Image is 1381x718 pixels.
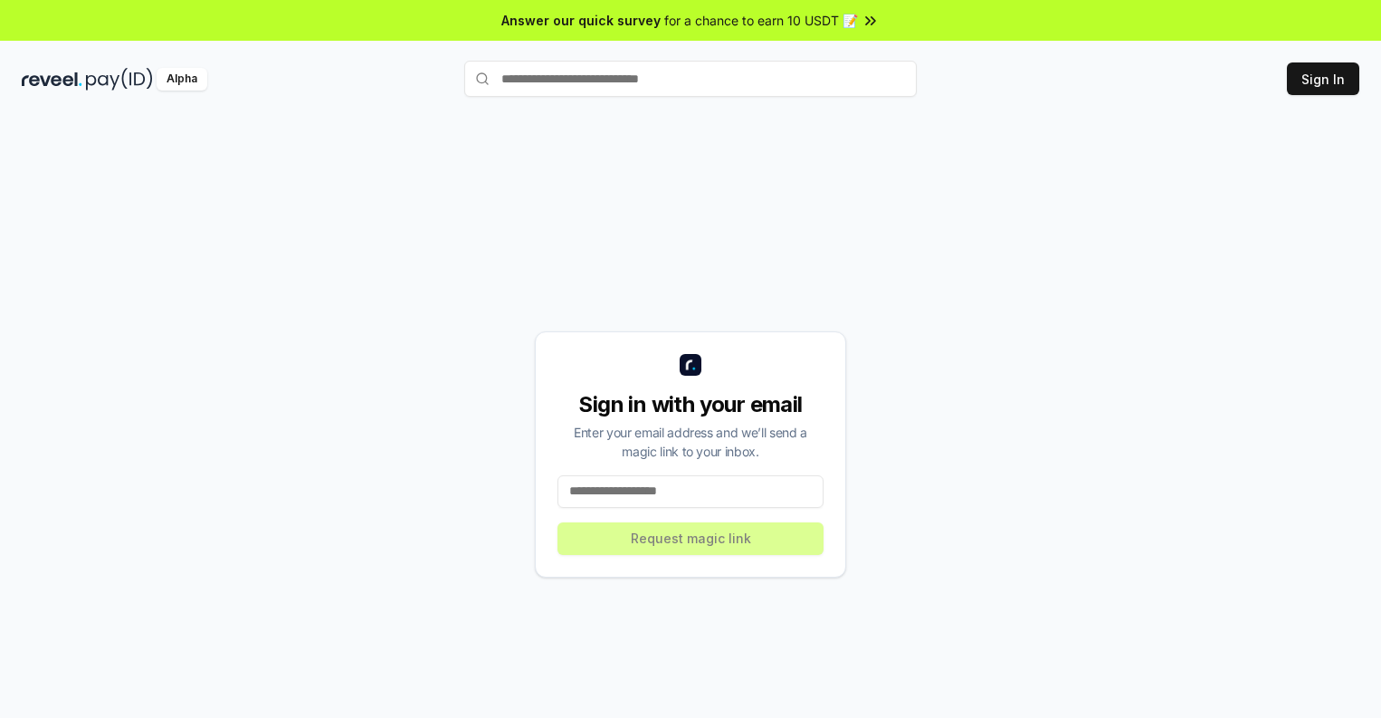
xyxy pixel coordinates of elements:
[22,68,82,91] img: reveel_dark
[501,11,661,30] span: Answer our quick survey
[664,11,858,30] span: for a chance to earn 10 USDT 📝
[557,423,824,461] div: Enter your email address and we’ll send a magic link to your inbox.
[680,354,701,376] img: logo_small
[157,68,207,91] div: Alpha
[1287,62,1359,95] button: Sign In
[86,68,153,91] img: pay_id
[557,390,824,419] div: Sign in with your email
